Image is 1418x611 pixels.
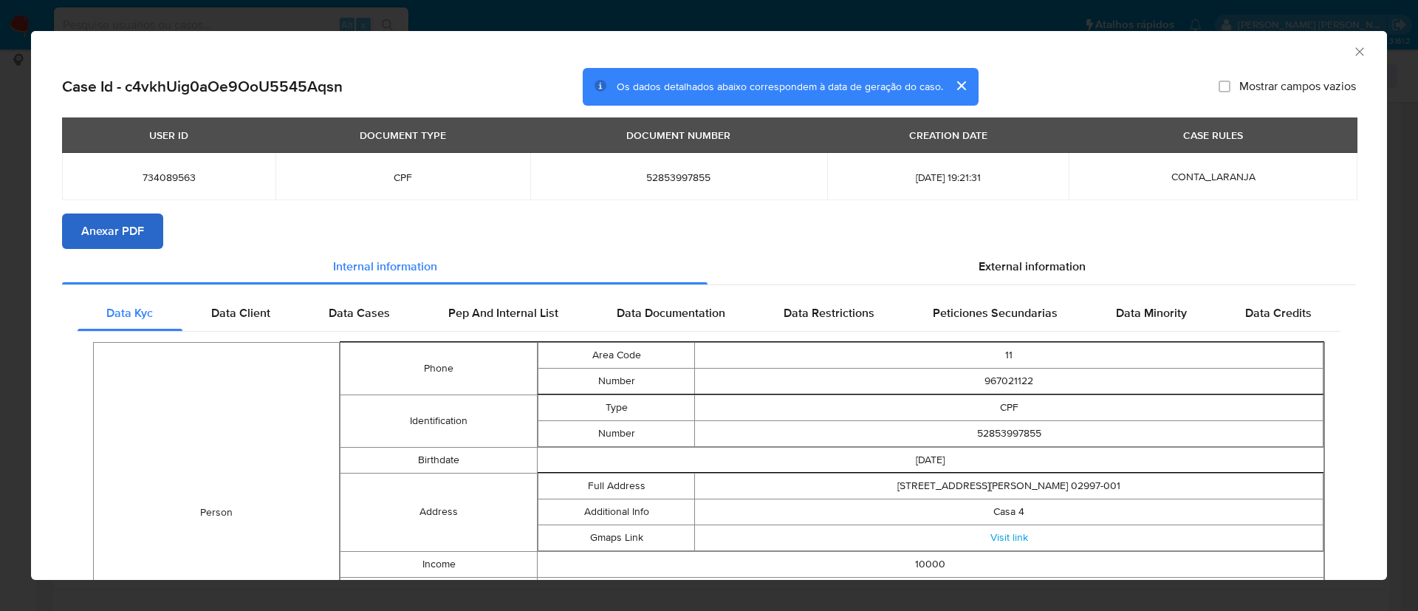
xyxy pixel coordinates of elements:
td: Birthdate [340,447,537,473]
div: Detailed internal info [78,296,1340,331]
span: 734089563 [80,171,258,184]
input: Mostrar campos vazios [1219,81,1230,92]
td: Gender [340,577,537,603]
td: 52853997855 [695,420,1323,446]
span: Pep And Internal List [448,304,558,321]
span: Data Cases [329,304,390,321]
span: Data Minority [1116,304,1187,321]
td: Number [538,368,695,394]
span: Internal information [333,258,437,275]
td: 11 [695,342,1323,368]
td: CPF [695,395,1323,420]
td: Casa 4 [695,499,1323,525]
td: [DATE] [537,447,1323,473]
span: Data Kyc [106,304,153,321]
td: M [537,577,1323,603]
button: Anexar PDF [62,214,163,249]
div: DOCUMENT TYPE [351,123,455,148]
td: Income [340,551,537,577]
td: Type [538,395,695,420]
td: 10000 [537,551,1323,577]
span: Data Documentation [617,304,725,321]
span: External information [979,258,1086,275]
a: Visit link [990,530,1028,545]
button: cerrar [943,68,979,103]
td: Identification [340,395,537,447]
span: CONTA_LARANJA [1171,169,1256,184]
td: Area Code [538,342,695,368]
span: [DATE] 19:21:31 [845,171,1052,184]
span: 52853997855 [548,171,809,184]
span: Data Restrictions [784,304,874,321]
span: Data Client [211,304,270,321]
td: 967021122 [695,368,1323,394]
td: [STREET_ADDRESS][PERSON_NAME] 02997-001 [695,473,1323,499]
div: CASE RULES [1174,123,1252,148]
td: Phone [340,342,537,395]
div: Detailed info [62,249,1356,284]
td: Additional Info [538,499,695,525]
td: Full Address [538,473,695,499]
td: Number [538,420,695,446]
span: CPF [293,171,512,184]
div: DOCUMENT NUMBER [617,123,739,148]
span: Data Credits [1245,304,1312,321]
td: Address [340,473,537,551]
td: Gmaps Link [538,525,695,550]
span: Peticiones Secundarias [933,304,1058,321]
span: Mostrar campos vazios [1239,79,1356,94]
span: Anexar PDF [81,215,144,248]
h2: Case Id - c4vkhUig0aOe9OoU5545Aqsn [62,77,343,96]
span: Os dados detalhados abaixo correspondem à data de geração do caso. [617,79,943,94]
div: USER ID [140,123,197,148]
div: closure-recommendation-modal [31,31,1387,580]
div: CREATION DATE [900,123,996,148]
button: Fechar a janela [1352,44,1366,58]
